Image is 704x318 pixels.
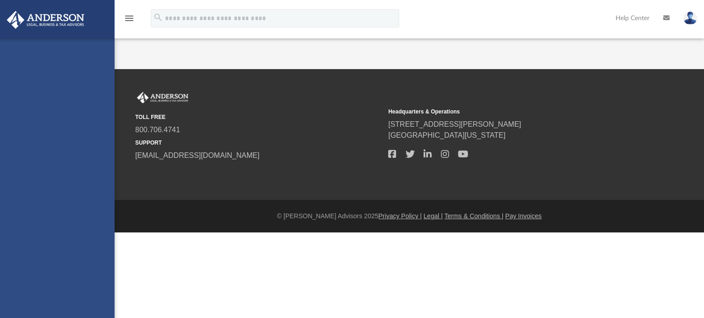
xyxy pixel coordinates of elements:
img: Anderson Advisors Platinum Portal [135,92,190,104]
div: © [PERSON_NAME] Advisors 2025 [115,211,704,221]
a: 800.706.4741 [135,126,180,134]
a: Legal | [423,212,443,220]
small: Headquarters & Operations [388,108,635,116]
a: Terms & Conditions | [445,212,504,220]
small: SUPPORT [135,139,382,147]
img: Anderson Advisors Platinum Portal [4,11,87,29]
a: [STREET_ADDRESS][PERSON_NAME] [388,120,521,128]
i: search [153,12,163,22]
a: Pay Invoices [505,212,541,220]
small: TOLL FREE [135,113,382,121]
a: [GEOGRAPHIC_DATA][US_STATE] [388,131,506,139]
a: menu [124,17,135,24]
i: menu [124,13,135,24]
img: User Pic [683,11,697,25]
a: Privacy Policy | [379,212,422,220]
a: [EMAIL_ADDRESS][DOMAIN_NAME] [135,151,259,159]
